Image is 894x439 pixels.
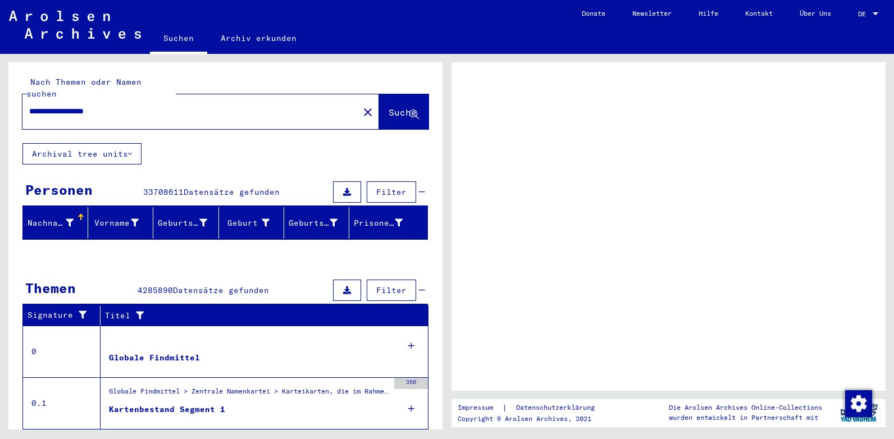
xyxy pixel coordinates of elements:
[357,100,379,123] button: Clear
[28,309,92,321] div: Signature
[838,399,880,427] img: yv_logo.png
[138,285,173,295] span: 4285890
[458,414,608,424] p: Copyright © Arolsen Archives, 2021
[389,107,417,118] span: Suche
[379,94,428,129] button: Suche
[109,386,389,402] div: Globale Findmittel > Zentrale Namenkartei > Karteikarten, die im Rahmen der sequentiellen Massend...
[354,214,417,232] div: Prisoner #
[458,402,502,414] a: Impressum
[669,413,822,423] p: wurden entwickelt in Partnerschaft mit
[376,187,407,197] span: Filter
[25,278,76,298] div: Themen
[150,25,207,54] a: Suchen
[361,106,375,119] mat-icon: close
[109,352,200,364] div: Globale Findmittel
[223,214,284,232] div: Geburt‏
[93,214,153,232] div: Vorname
[22,143,142,164] button: Archival tree units
[845,390,872,417] img: Zustimmung ändern
[28,307,103,324] div: Signature
[88,207,153,239] mat-header-cell: Vorname
[153,207,218,239] mat-header-cell: Geburtsname
[349,207,427,239] mat-header-cell: Prisoner #
[367,280,416,301] button: Filter
[23,377,101,429] td: 0.1
[23,207,88,239] mat-header-cell: Nachname
[458,402,608,414] div: |
[26,77,142,99] mat-label: Nach Themen oder Namen suchen
[394,378,428,389] div: 350
[284,207,349,239] mat-header-cell: Geburtsdatum
[184,187,280,197] span: Datensätze gefunden
[289,217,337,229] div: Geburtsdatum
[858,10,870,18] span: DE
[289,214,352,232] div: Geburtsdatum
[173,285,269,295] span: Datensätze gefunden
[143,187,184,197] span: 33708611
[507,402,608,414] a: Datenschutzerklärung
[158,214,221,232] div: Geburtsname
[219,207,284,239] mat-header-cell: Geburt‏
[669,403,822,413] p: Die Arolsen Archives Online-Collections
[207,25,310,52] a: Archiv erkunden
[223,217,270,229] div: Geburt‏
[105,307,417,324] div: Titel
[23,326,101,377] td: 0
[93,217,139,229] div: Vorname
[354,217,403,229] div: Prisoner #
[28,214,88,232] div: Nachname
[367,181,416,203] button: Filter
[25,180,93,200] div: Personen
[9,11,141,39] img: Arolsen_neg.svg
[109,404,225,415] div: Kartenbestand Segment 1
[158,217,207,229] div: Geburtsname
[376,285,407,295] span: Filter
[28,217,74,229] div: Nachname
[105,310,406,322] div: Titel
